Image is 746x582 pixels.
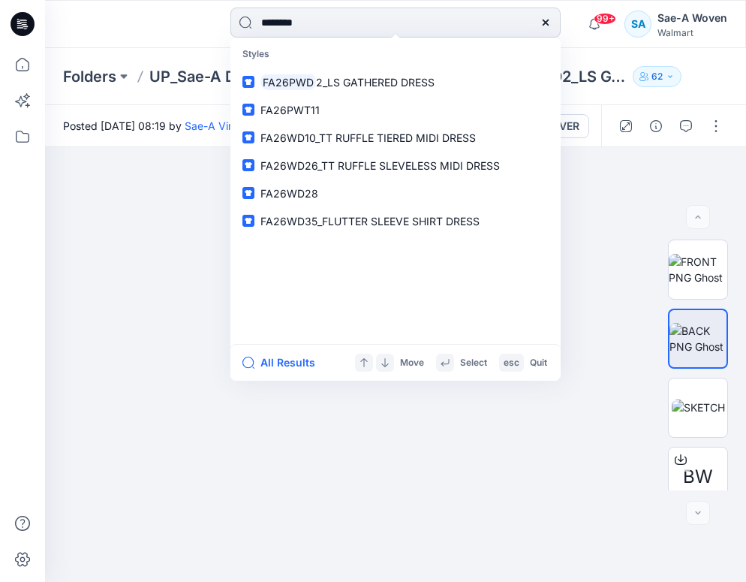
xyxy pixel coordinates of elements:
[633,66,681,87] button: 62
[644,114,668,138] button: Details
[530,355,547,371] p: Quit
[669,323,726,354] img: BACK PNG Ghost
[233,179,558,207] a: FA26WD28
[233,207,558,235] a: FA26WD35_FLUTTER SLEEVE SHIRT DRESS
[400,355,424,371] p: Move
[185,119,296,132] a: Sae-A Virtual 3d Team
[233,41,558,68] p: Styles
[624,11,651,38] div: SA
[63,118,276,134] span: Posted [DATE] 08:19 by
[233,124,558,152] a: FA26WD10_TT RUFFLE TIERED MIDI DRESS
[651,68,663,85] p: 62
[149,66,287,87] a: UP_Sae-A D34 Missy [DEMOGRAPHIC_DATA] Dresses
[260,74,316,91] mark: FA26PWD
[594,13,616,25] span: 99+
[260,159,500,172] span: FA26WD26_TT RUFFLE SLEVELESS MIDI DRESS
[233,96,558,124] a: FA26PWT11
[260,104,320,116] span: FA26PWT11
[260,187,318,200] span: FA26WD28
[63,66,116,87] a: Folders
[233,152,558,179] a: FA26WD26_TT RUFFLE SLEVELESS MIDI DRESS
[260,131,476,144] span: FA26WD10_TT RUFFLE TIERED MIDI DRESS
[657,9,727,27] div: Sae-A Woven
[683,463,713,490] span: BW
[316,76,435,89] span: 2_LS GATHERED DRESS
[460,355,487,371] p: Select
[233,68,558,96] a: FA26PWD2_LS GATHERED DRESS
[504,355,519,371] p: esc
[260,215,480,228] span: FA26WD35_FLUTTER SLEEVE SHIRT DRESS
[669,254,727,285] img: FRONT PNG Ghost
[242,354,325,372] button: All Results
[657,27,727,38] div: Walmart
[672,400,725,415] img: SKETCH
